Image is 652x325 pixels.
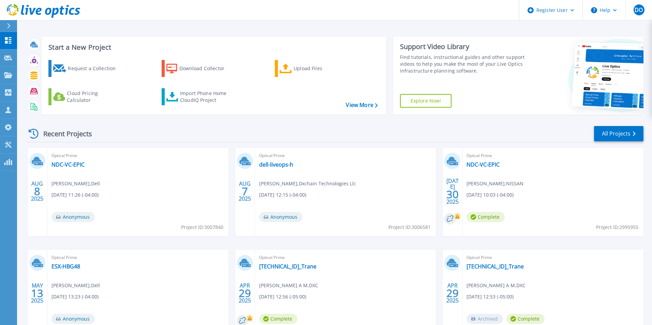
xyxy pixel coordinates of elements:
span: Archived [466,314,503,324]
a: [TECHNICAL_ID]_Trane [466,263,524,270]
span: Complete [259,314,297,324]
div: Recent Projects [26,125,101,142]
span: Optical Prime [259,152,432,159]
div: APR 2025 [238,281,251,306]
h3: Start a New Project [48,44,377,51]
a: Explore Now! [400,94,452,108]
span: [DATE] 11:26 (-04:00) [51,191,99,199]
span: Complete [506,314,545,324]
a: Request a Collection [48,60,124,77]
span: 8 [34,188,40,194]
span: 29 [446,290,459,296]
div: Support Video Library [400,42,528,51]
span: [DATE] 10:03 (-04:00) [466,191,514,199]
span: 13 [31,290,43,296]
div: Find tutorials, instructional guides and other support videos to help you make the most of your L... [400,54,528,74]
span: Anonymous [51,212,95,222]
span: [DATE] 12:56 (-05:00) [259,293,306,300]
div: Import Phone Home CloudIQ Project [180,90,233,104]
a: NDC-VC-EPIC [51,161,85,168]
span: Optical Prime [51,152,224,159]
a: dell-liveops-h [259,161,293,168]
div: Request a Collection [68,62,122,75]
a: Cloud Pricing Calculator [48,88,124,105]
div: AUG 2025 [31,179,44,204]
span: [DATE] 12:15 (-04:00) [259,191,306,199]
a: ESX-HBG48 [51,263,80,270]
a: Download Collector [162,60,238,77]
span: Optical Prime [466,254,639,261]
div: Download Collector [179,62,234,75]
span: Project ID: 3007840 [181,223,223,231]
span: [PERSON_NAME] , Dxchain Technologies Llc [259,180,356,187]
span: Anonymous [51,314,95,324]
div: Upload Files [294,62,348,75]
span: 30 [446,191,459,197]
span: Complete [466,212,505,222]
a: [TECHNICAL_ID]_Trane [259,263,316,270]
span: [DATE] 13:23 (-04:00) [51,293,99,300]
span: DO [635,7,643,13]
span: Optical Prime [51,254,224,261]
span: Optical Prime [259,254,432,261]
span: [PERSON_NAME] , Dell [51,180,100,187]
span: Project ID: 2995955 [596,223,638,231]
span: 29 [239,290,251,296]
a: Upload Files [275,60,351,77]
span: 7 [242,188,248,194]
span: [DATE] 12:53 (-05:00) [466,293,514,300]
a: All Projects [594,126,643,141]
div: APR 2025 [446,281,459,306]
div: [DATE] 2025 [446,179,459,204]
div: AUG 2025 [238,179,251,204]
span: Project ID: 3006581 [388,223,431,231]
div: Cloud Pricing Calculator [67,90,121,104]
span: [PERSON_NAME] , NISSAN [466,180,523,187]
span: Anonymous [259,212,302,222]
a: View More [346,102,377,108]
span: [PERSON_NAME] A M , DXC [259,282,318,289]
span: [PERSON_NAME] , Dell [51,282,100,289]
span: [PERSON_NAME] A M , DXC [466,282,525,289]
a: NDC-VC-EPIC [466,161,500,168]
div: MAY 2025 [31,281,44,306]
span: Optical Prime [466,152,639,159]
